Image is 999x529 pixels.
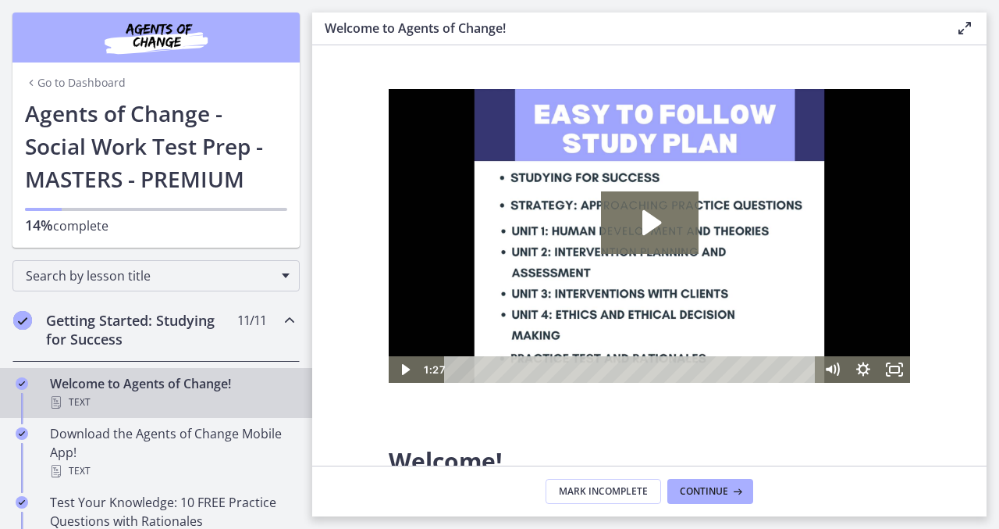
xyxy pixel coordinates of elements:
[26,267,274,284] span: Search by lesson title
[667,479,753,504] button: Continue
[559,485,648,498] span: Mark Incomplete
[546,479,661,504] button: Mark Incomplete
[428,267,459,294] button: Mute
[212,102,310,165] button: Play Video: c1o6hcmjueu5qasqsu00.mp4
[25,97,287,195] h1: Agents of Change - Social Work Test Prep - MASTERS - PREMIUM
[62,19,250,56] img: Agents of Change
[237,311,266,330] span: 11 / 11
[459,267,490,294] button: Show settings menu
[50,393,293,412] div: Text
[13,311,32,330] i: Completed
[25,75,126,91] a: Go to Dashboard
[12,260,300,291] div: Search by lesson title
[490,267,521,294] button: Fullscreen
[67,267,420,294] div: Playbar
[50,462,293,481] div: Text
[25,216,287,235] p: complete
[46,311,236,348] h2: Getting Started: Studying for Success
[16,377,28,390] i: Completed
[16,427,28,440] i: Completed
[16,496,28,509] i: Completed
[389,445,503,477] span: Welcome!
[25,216,53,234] span: 14%
[325,19,930,38] h3: Welcome to Agents of Change!
[680,485,728,498] span: Continue
[50,424,293,481] div: Download the Agents of Change Mobile App!
[50,374,293,412] div: Welcome to Agents of Change!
